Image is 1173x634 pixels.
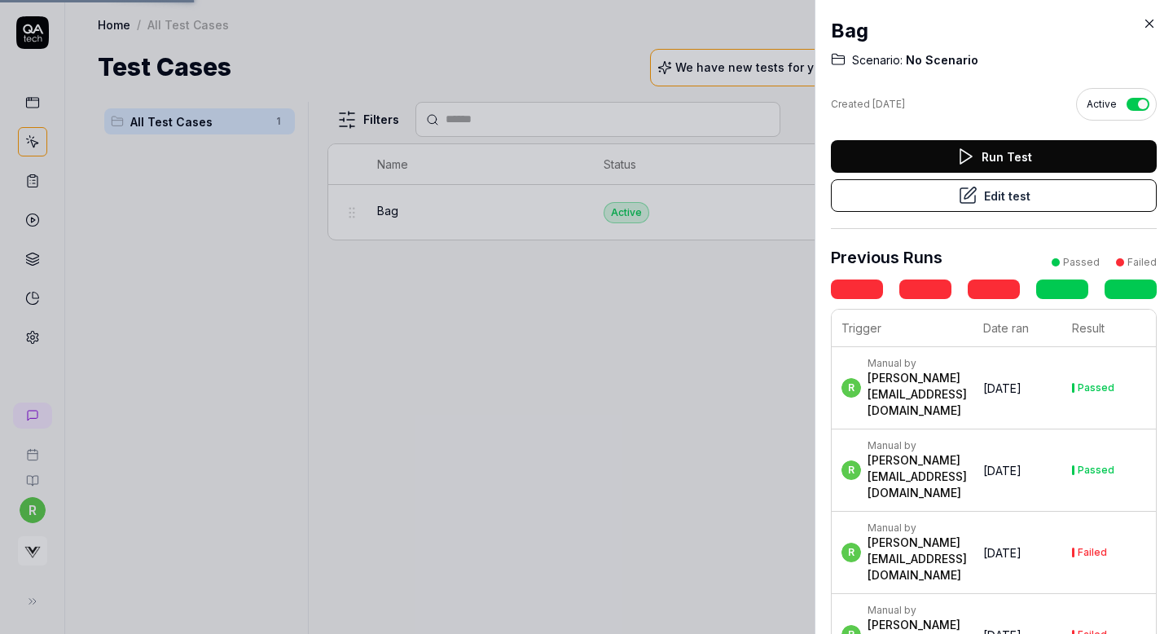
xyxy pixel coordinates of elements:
[983,381,1021,395] time: [DATE]
[831,245,942,270] h3: Previous Runs
[1063,255,1100,270] div: Passed
[868,452,967,501] div: [PERSON_NAME][EMAIL_ADDRESS][DOMAIN_NAME]
[903,52,978,68] span: No Scenario
[831,16,1157,46] h2: Bag
[841,460,861,480] span: r
[868,370,967,419] div: [PERSON_NAME][EMAIL_ADDRESS][DOMAIN_NAME]
[868,604,967,617] div: Manual by
[1078,383,1114,393] div: Passed
[1078,548,1107,557] div: Failed
[872,98,905,110] time: [DATE]
[841,543,861,562] span: r
[831,140,1157,173] button: Run Test
[868,535,967,583] div: [PERSON_NAME][EMAIL_ADDRESS][DOMAIN_NAME]
[868,522,967,535] div: Manual by
[831,97,905,112] div: Created
[852,52,903,68] span: Scenario:
[1087,97,1117,112] span: Active
[983,546,1021,560] time: [DATE]
[983,464,1021,478] time: [DATE]
[1078,465,1114,475] div: Passed
[973,310,1062,347] th: Date ran
[831,179,1157,212] button: Edit test
[868,357,967,370] div: Manual by
[868,439,967,452] div: Manual by
[1062,310,1156,347] th: Result
[1127,255,1157,270] div: Failed
[841,378,861,398] span: r
[832,310,973,347] th: Trigger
